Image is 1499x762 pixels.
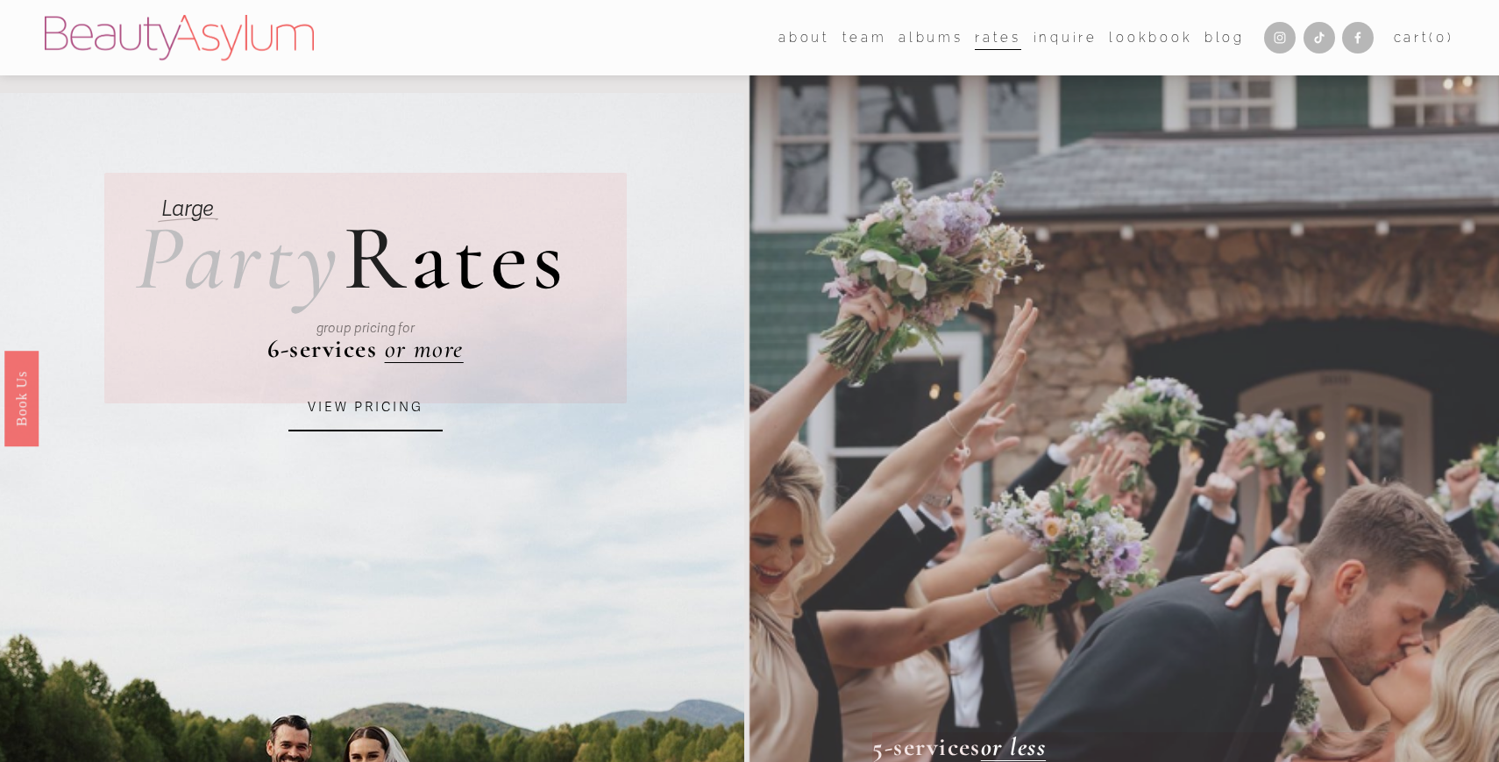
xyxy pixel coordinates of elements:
[981,731,1046,762] a: or less
[899,25,963,51] a: albums
[1342,22,1374,53] a: Facebook
[1109,25,1192,51] a: Lookbook
[1034,25,1098,51] a: Inquire
[135,212,568,305] h2: ates
[135,203,342,314] em: Party
[1304,22,1335,53] a: TikTok
[975,25,1021,51] a: Rates
[161,195,214,222] em: Large
[778,25,830,51] a: folder dropdown
[778,26,830,50] span: about
[1429,30,1453,45] span: ( )
[1264,22,1296,53] a: Instagram
[1204,25,1245,51] a: Blog
[343,203,410,314] span: R
[1394,26,1454,50] a: 0 items in cart
[316,320,415,336] em: group pricing for
[872,731,981,762] strong: 5-services
[288,384,443,431] a: VIEW PRICING
[45,15,314,61] img: Beauty Asylum | Bridal Hair &amp; Makeup Charlotte &amp; Atlanta
[4,350,39,445] a: Book Us
[1436,30,1447,45] span: 0
[842,25,887,51] a: folder dropdown
[842,26,887,50] span: team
